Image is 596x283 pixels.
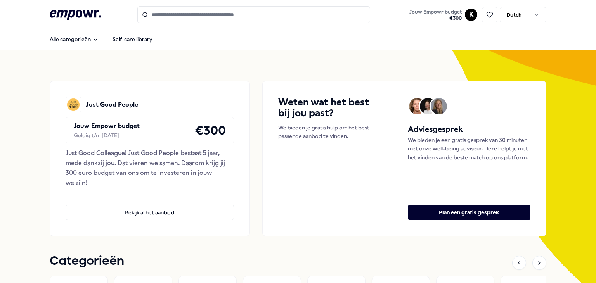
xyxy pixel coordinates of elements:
p: We bieden je gratis hulp om het best passende aanbod te vinden. [278,123,376,141]
img: Avatar [431,98,447,114]
button: Plan een gratis gesprek [408,205,530,220]
button: K [465,9,477,21]
a: Self-care library [106,31,159,47]
a: Jouw Empowr budget€300 [406,7,465,23]
button: Bekijk al het aanbod [66,205,234,220]
nav: Main [43,31,159,47]
h4: Weten wat het best bij jou past? [278,97,376,119]
h1: Categorieën [50,252,124,271]
button: Alle categorieën [43,31,105,47]
div: Geldig t/m [DATE] [74,131,140,140]
img: Just Good People [66,97,81,112]
span: Jouw Empowr budget [409,9,462,15]
img: Avatar [409,98,425,114]
input: Search for products, categories or subcategories [137,6,370,23]
button: Jouw Empowr budget€300 [408,7,463,23]
div: Just Good Colleague! Just Good People bestaat 5 jaar, mede dankzij jou. Dat vieren we samen. Daar... [66,148,234,188]
span: € 300 [409,15,462,21]
a: Bekijk al het aanbod [66,192,234,220]
p: We bieden je een gratis gesprek van 30 minuten met onze well-being adviseur. Deze helpt je met he... [408,136,530,162]
p: Just Good People [86,100,138,110]
h4: € 300 [195,121,226,140]
p: Jouw Empowr budget [74,121,140,131]
h5: Adviesgesprek [408,123,530,136]
img: Avatar [420,98,436,114]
